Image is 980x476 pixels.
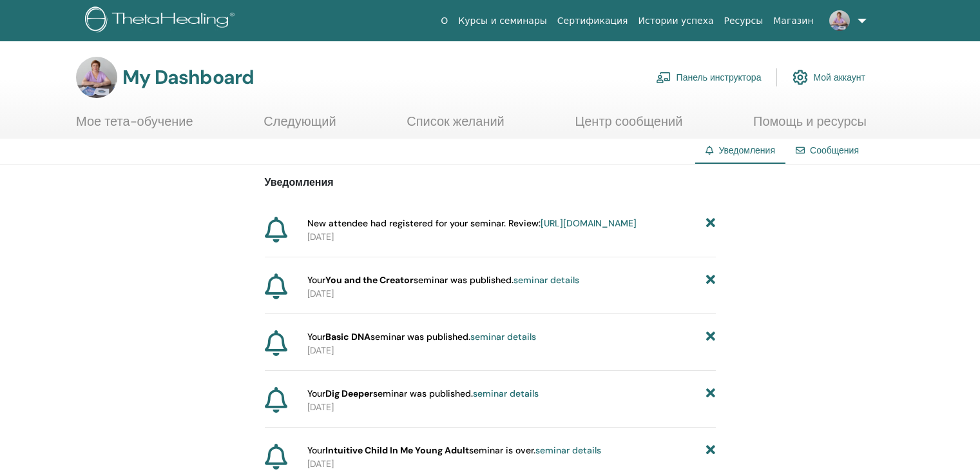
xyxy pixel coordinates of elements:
[793,66,808,88] img: cog.svg
[325,331,370,342] strong: Basic DNA
[307,287,716,301] p: [DATE]
[325,444,469,456] strong: Intuitive Child In Me Young Adult
[307,457,716,471] p: [DATE]
[541,217,637,229] a: [URL][DOMAIN_NAME]
[76,114,193,139] a: Мое тета-обучение
[829,10,850,31] img: default.jpg
[768,9,818,33] a: Магазин
[264,114,336,139] a: Следующий
[656,63,762,92] a: Панель инструктора
[633,9,719,33] a: Истории успеха
[307,217,637,230] span: New attendee had registered for your seminar. Review:
[514,274,579,286] a: seminar details
[265,175,716,190] p: Уведомления
[719,9,769,33] a: Ресурсы
[552,9,633,33] a: Сертификация
[307,330,536,344] span: Your seminar was published.
[656,72,671,83] img: chalkboard-teacher.svg
[85,6,239,35] img: logo.png
[793,63,865,92] a: Мой аккаунт
[453,9,552,33] a: Курсы и семинары
[307,387,539,401] span: Your seminar was published.
[535,444,601,456] a: seminar details
[575,114,682,139] a: Центр сообщений
[470,331,536,342] a: seminar details
[436,9,453,33] a: О
[307,230,716,244] p: [DATE]
[810,144,859,156] a: Сообщения
[307,344,716,357] p: [DATE]
[718,144,775,156] span: Уведомления
[473,388,539,399] a: seminar details
[307,444,601,457] span: Your seminar is over.
[753,114,867,139] a: Помощь и ресурсы
[325,388,373,399] strong: Dig Deeper
[407,114,504,139] a: Список желаний
[325,274,414,286] strong: You and the Creator
[307,401,716,414] p: [DATE]
[76,57,117,98] img: default.jpg
[122,66,254,89] h3: My Dashboard
[307,273,579,287] span: Your seminar was published.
